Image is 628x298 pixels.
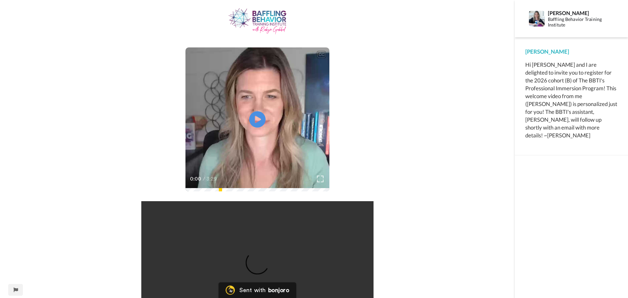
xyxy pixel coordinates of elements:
[226,286,235,295] img: Bonjoro Logo
[239,287,266,293] div: Sent with
[525,48,618,56] div: [PERSON_NAME]
[203,175,205,183] span: /
[317,176,323,182] img: Full screen
[548,10,617,16] div: [PERSON_NAME]
[206,175,218,183] span: 3:29
[525,61,618,139] div: Hi [PERSON_NAME] and I are delighted to invite you to register for the 2026 cohort (B) of The BBT...
[548,17,617,28] div: Baffling Behavior Training Institute
[190,175,201,183] span: 0:00
[317,51,325,58] div: CC
[229,8,286,34] img: 7450971c-b97b-4758-b365-8f7448f75a34
[268,287,289,293] div: bonjoro
[529,11,545,26] img: Profile Image
[218,282,296,298] a: Bonjoro LogoSent withbonjoro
